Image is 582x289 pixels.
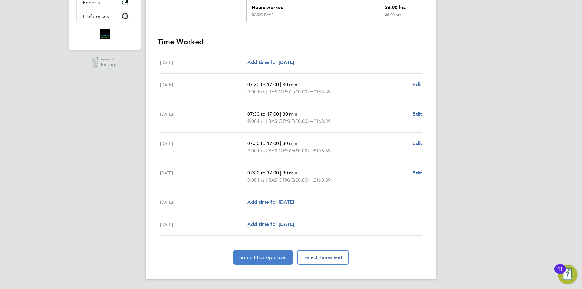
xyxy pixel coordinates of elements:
[380,12,424,22] div: 36.00 hrs
[92,57,118,69] a: Powered byEngage
[413,170,422,176] span: Edit
[413,169,422,176] a: Edit
[160,59,247,66] div: [DATE]
[294,148,313,153] span: (£0.00) =
[268,88,294,96] span: BASIC PAYE
[239,254,286,260] span: Submit For Approval
[266,118,267,124] span: |
[160,140,247,154] div: [DATE]
[100,29,110,39] img: bromak-logo-retina.png
[557,269,563,277] div: 11
[158,37,424,47] h3: Time Worked
[77,9,133,23] button: Preferences
[413,140,422,147] a: Edit
[283,111,297,117] span: 30 min
[280,82,281,87] span: |
[266,177,267,183] span: |
[266,148,267,153] span: |
[283,170,297,176] span: 30 min
[413,82,422,87] span: Edit
[413,140,422,146] span: Edit
[247,199,294,205] span: Add time for [DATE]
[247,59,294,65] span: Add time for [DATE]
[294,89,313,95] span: (£0.00) =
[247,118,265,124] span: 9.00 hrs
[247,199,294,206] a: Add time for [DATE]
[303,254,343,260] span: Reject Timesheet
[247,82,279,87] span: 07:30 to 17:00
[83,13,109,19] span: Preferences
[294,177,313,183] span: (£0.00) =
[247,221,294,228] a: Add time for [DATE]
[280,170,281,176] span: |
[413,111,422,117] span: Edit
[160,221,247,228] div: [DATE]
[313,89,331,95] span: £168.39
[76,29,133,39] a: Go to home page
[247,59,294,66] a: Add time for [DATE]
[558,265,577,284] button: Open Resource Center, 11 new notifications
[101,62,118,67] span: Engage
[280,111,281,117] span: |
[268,176,294,184] span: BASIC PAYE
[160,169,247,184] div: [DATE]
[247,221,294,227] span: Add time for [DATE]
[247,89,265,95] span: 9.00 hrs
[233,250,293,265] button: Submit For Approval
[101,57,118,62] span: Powered by
[160,81,247,96] div: [DATE]
[268,147,294,154] span: BASIC PAYE
[252,12,274,17] div: BASIC PAYE
[268,118,294,125] span: BASIC PAYE
[413,110,422,118] a: Edit
[247,111,279,117] span: 07:30 to 17:00
[160,110,247,125] div: [DATE]
[280,140,281,146] span: |
[313,118,331,124] span: £168.39
[413,81,422,88] a: Edit
[160,199,247,206] div: [DATE]
[294,118,313,124] span: (£0.00) =
[297,250,349,265] button: Reject Timesheet
[247,177,265,183] span: 9.00 hrs
[313,177,331,183] span: £168.39
[247,140,279,146] span: 07:30 to 17:00
[283,140,297,146] span: 30 min
[283,82,297,87] span: 30 min
[247,148,265,153] span: 9.00 hrs
[313,148,331,153] span: £168.39
[266,89,267,95] span: |
[247,170,279,176] span: 07:30 to 17:00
